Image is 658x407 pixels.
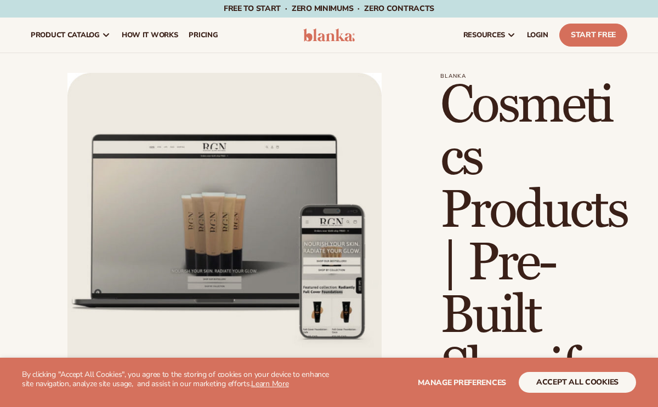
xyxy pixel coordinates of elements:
[559,24,627,47] a: Start Free
[521,18,554,53] a: LOGIN
[527,31,548,39] span: LOGIN
[189,31,218,39] span: pricing
[183,18,223,53] a: pricing
[458,18,521,53] a: resources
[251,379,288,389] a: Learn More
[122,31,178,39] span: How It Works
[303,28,355,42] img: logo
[418,377,506,388] span: Manage preferences
[31,31,100,39] span: product catalog
[519,372,636,393] button: accept all cookies
[463,31,505,39] span: resources
[418,372,506,393] button: Manage preferences
[25,18,116,53] a: product catalog
[22,370,329,389] p: By clicking "Accept All Cookies", you agree to the storing of cookies on your device to enhance s...
[224,3,434,14] span: Free to start · ZERO minimums · ZERO contracts
[116,18,184,53] a: How It Works
[440,73,627,79] p: Blanka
